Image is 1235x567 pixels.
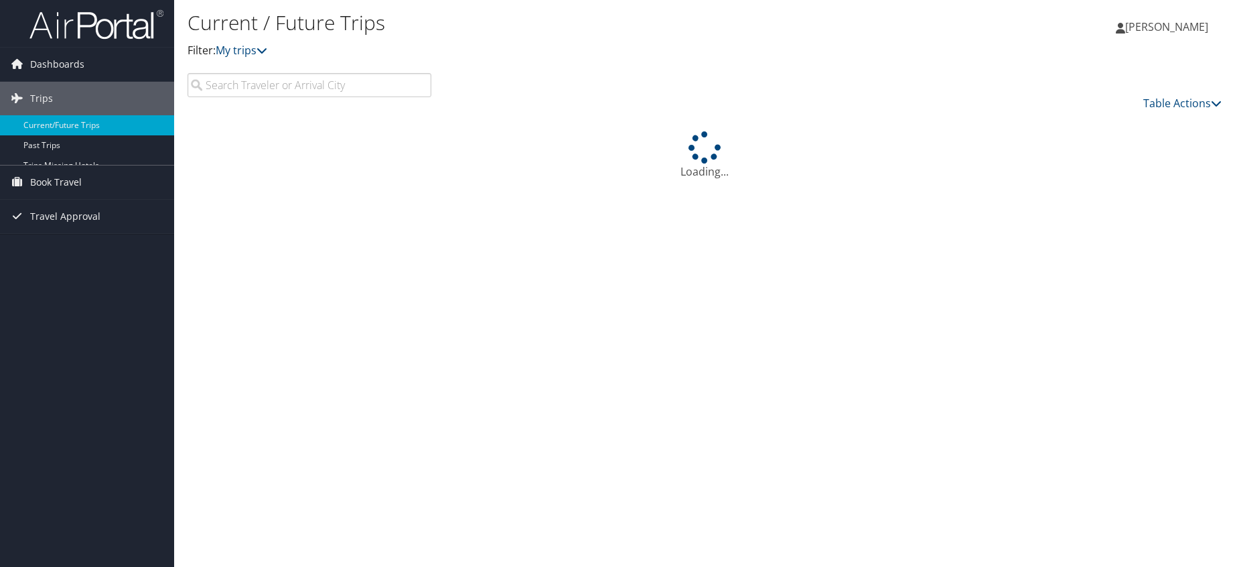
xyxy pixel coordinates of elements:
[188,131,1222,180] div: Loading...
[29,9,163,40] img: airportal-logo.png
[30,82,53,115] span: Trips
[216,43,267,58] a: My trips
[1116,7,1222,47] a: [PERSON_NAME]
[30,48,84,81] span: Dashboards
[188,73,431,97] input: Search Traveler or Arrival City
[1125,19,1208,34] span: [PERSON_NAME]
[1143,96,1222,111] a: Table Actions
[188,42,877,60] p: Filter:
[30,166,82,199] span: Book Travel
[188,9,877,37] h1: Current / Future Trips
[30,200,100,233] span: Travel Approval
